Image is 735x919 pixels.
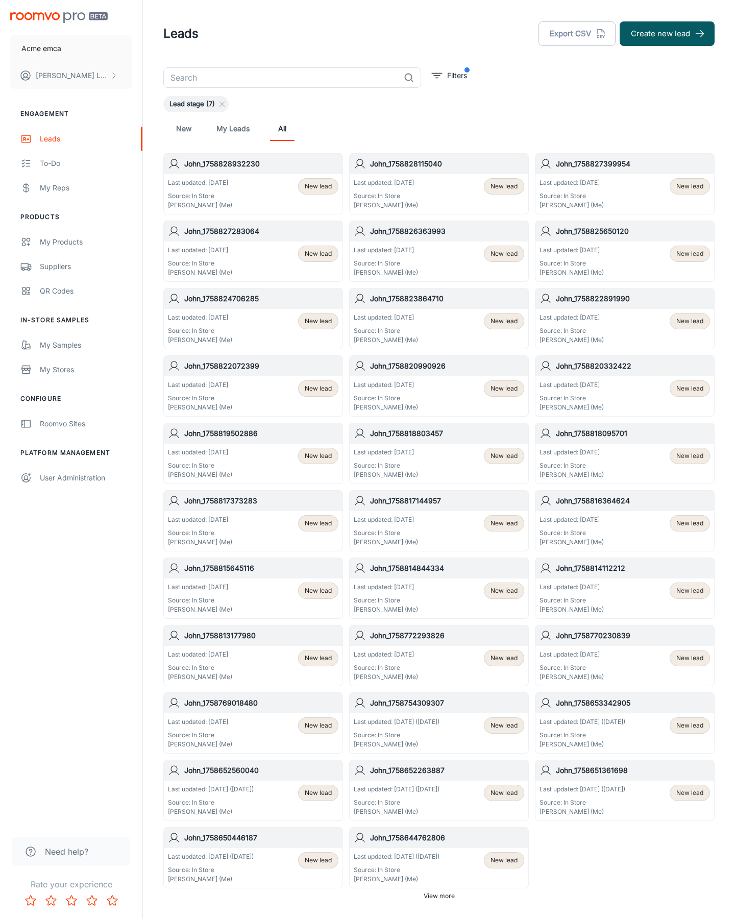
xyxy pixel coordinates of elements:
h6: John_1758816364624 [556,495,710,506]
div: To-do [40,158,132,169]
h6: John_1758815645116 [184,563,338,574]
p: Source: In Store [168,731,232,740]
p: Acme emca [21,43,61,54]
a: John_1758814844334Last updated: [DATE]Source: In Store[PERSON_NAME] (Me)New lead [349,558,529,619]
button: [PERSON_NAME] Leaptools [10,62,132,89]
h6: John_1758825650120 [556,226,710,237]
p: [PERSON_NAME] (Me) [168,740,232,749]
p: Source: In Store [168,663,232,672]
p: [PERSON_NAME] (Me) [540,740,625,749]
div: Suppliers [40,261,132,272]
a: John_1758818095701Last updated: [DATE]Source: In Store[PERSON_NAME] (Me)New lead [535,423,715,484]
span: New lead [491,249,518,258]
p: Last updated: [DATE] [168,650,232,659]
p: [PERSON_NAME] (Me) [540,335,604,345]
h6: John_1758769018480 [184,697,338,709]
a: John_1758827283064Last updated: [DATE]Source: In Store[PERSON_NAME] (Me)New lead [163,221,343,282]
a: John_1758813177980Last updated: [DATE]Source: In Store[PERSON_NAME] (Me)New lead [163,625,343,686]
span: New lead [491,788,518,797]
span: New lead [305,384,332,393]
p: Source: In Store [168,798,254,807]
p: Last updated: [DATE] ([DATE]) [354,852,439,861]
p: Rate your experience [8,878,134,890]
p: Source: In Store [354,865,439,875]
button: Export CSV [538,21,616,46]
p: Last updated: [DATE] [354,313,418,322]
p: Source: In Store [540,798,625,807]
div: Roomvo Sites [40,418,132,429]
h6: John_1758650446187 [184,832,338,843]
button: Rate 5 star [102,890,122,911]
p: [PERSON_NAME] (Me) [354,201,418,210]
h6: John_1758814112212 [556,563,710,574]
a: My Leads [216,116,250,141]
p: Last updated: [DATE] ([DATE]) [168,785,254,794]
button: Rate 3 star [61,890,82,911]
a: John_1758772293826Last updated: [DATE]Source: In Store[PERSON_NAME] (Me)New lead [349,625,529,686]
a: John_1758814112212Last updated: [DATE]Source: In Store[PERSON_NAME] (Me)New lead [535,558,715,619]
p: Last updated: [DATE] [540,650,604,659]
span: New lead [305,451,332,461]
p: Source: In Store [354,798,439,807]
p: Last updated: [DATE] [540,380,604,390]
p: Last updated: [DATE] ([DATE]) [168,852,254,861]
p: Source: In Store [540,259,604,268]
p: [PERSON_NAME] (Me) [354,875,439,884]
h6: John_1758754309307 [370,697,524,709]
span: New lead [305,788,332,797]
p: [PERSON_NAME] (Me) [354,605,418,614]
span: New lead [676,182,703,191]
span: Lead stage (7) [163,99,221,109]
a: John_1758817373283Last updated: [DATE]Source: In Store[PERSON_NAME] (Me)New lead [163,490,343,551]
p: [PERSON_NAME] (Me) [168,672,232,682]
span: View more [424,891,455,901]
p: Source: In Store [540,731,625,740]
p: Last updated: [DATE] [168,380,232,390]
a: John_1758823864710Last updated: [DATE]Source: In Store[PERSON_NAME] (Me)New lead [349,288,529,349]
span: New lead [676,519,703,528]
h6: John_1758813177980 [184,630,338,641]
p: [PERSON_NAME] (Me) [540,807,625,816]
p: Filters [447,70,467,81]
p: [PERSON_NAME] (Me) [540,538,604,547]
span: New lead [676,451,703,461]
img: Roomvo PRO Beta [10,12,108,23]
p: Source: In Store [168,865,254,875]
p: Last updated: [DATE] ([DATE]) [540,785,625,794]
p: Source: In Store [354,596,418,605]
p: Last updated: [DATE] ([DATE]) [354,717,439,727]
button: Create new lead [620,21,715,46]
p: [PERSON_NAME] (Me) [168,875,254,884]
p: [PERSON_NAME] (Me) [168,268,232,277]
h6: John_1758770230839 [556,630,710,641]
h6: John_1758822072399 [184,360,338,372]
p: [PERSON_NAME] (Me) [354,538,418,547]
div: QR Codes [40,285,132,297]
p: Source: In Store [168,326,232,335]
div: Lead stage (7) [163,96,229,112]
button: View more [420,888,459,904]
div: User Administration [40,472,132,483]
p: [PERSON_NAME] (Me) [540,605,604,614]
p: [PERSON_NAME] (Me) [540,201,604,210]
p: [PERSON_NAME] (Me) [540,268,604,277]
p: Last updated: [DATE] [354,650,418,659]
p: Source: In Store [354,259,418,268]
p: Source: In Store [168,259,232,268]
p: Last updated: [DATE] [540,583,604,592]
h6: John_1758820990926 [370,360,524,372]
h6: John_1758772293826 [370,630,524,641]
h6: John_1758826363993 [370,226,524,237]
h6: John_1758652263887 [370,765,524,776]
a: John_1758652263887Last updated: [DATE] ([DATE])Source: In Store[PERSON_NAME] (Me)New lead [349,760,529,821]
span: New lead [491,182,518,191]
span: New lead [305,519,332,528]
p: Last updated: [DATE] [168,448,232,457]
p: [PERSON_NAME] (Me) [354,672,418,682]
p: Source: In Store [354,191,418,201]
div: Leads [40,133,132,144]
p: Source: In Store [354,731,439,740]
a: John_1758651361698Last updated: [DATE] ([DATE])Source: In Store[PERSON_NAME] (Me)New lead [535,760,715,821]
a: John_1758769018480Last updated: [DATE]Source: In Store[PERSON_NAME] (Me)New lead [163,692,343,754]
p: [PERSON_NAME] (Me) [168,335,232,345]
